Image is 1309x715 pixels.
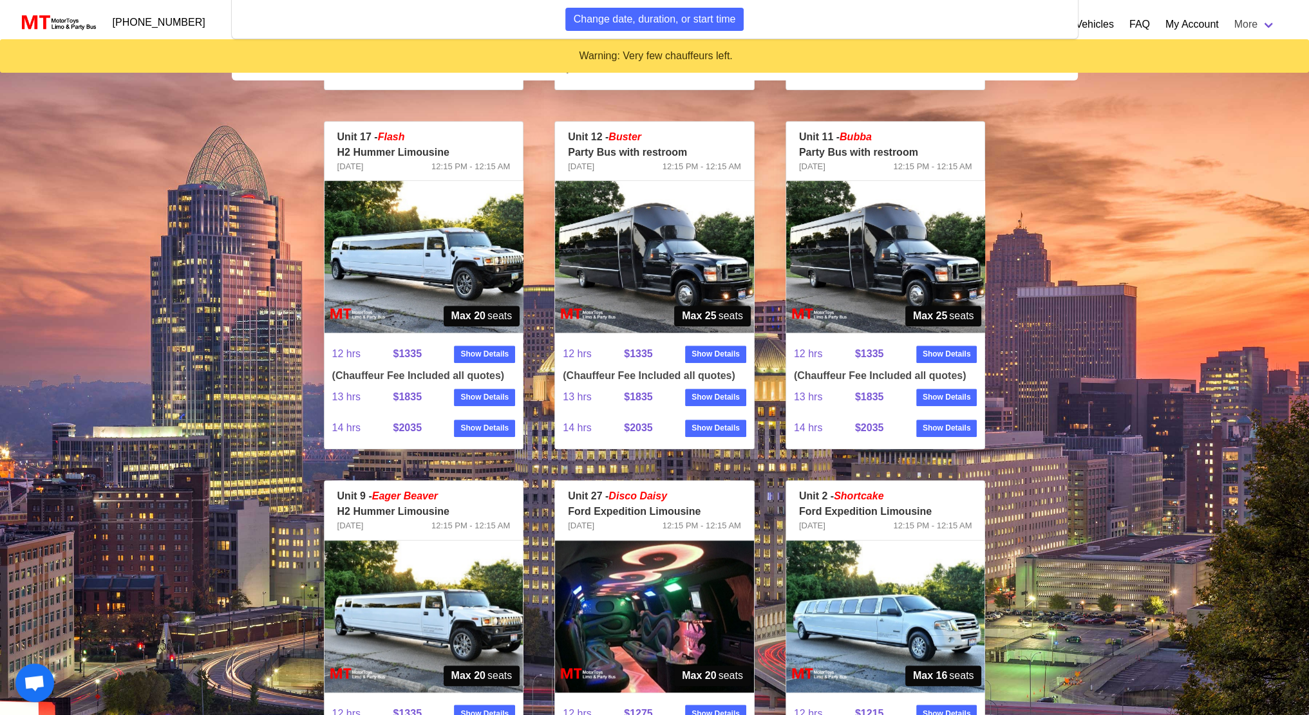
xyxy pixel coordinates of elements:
strong: Show Details [692,391,740,403]
strong: Show Details [692,422,740,434]
a: Vehicles [1075,17,1114,32]
p: Ford Expedition Limousine [799,504,972,519]
span: [DATE] [337,160,364,173]
strong: $1335 [855,348,884,359]
em: Bubba [840,131,872,142]
strong: Max 25 [682,308,716,324]
strong: $1835 [393,391,422,402]
span: 14 hrs [794,413,855,443]
span: seats [444,665,520,686]
strong: Max 25 [913,308,947,324]
p: Unit 12 - [568,129,741,145]
span: 14 hrs [563,413,624,443]
span: 12:15 PM - 12:15 AM [431,519,510,532]
span: [DATE] [337,519,364,532]
p: Unit 11 - [799,129,972,145]
p: Unit 2 - [799,488,972,504]
strong: Show Details [460,391,509,403]
strong: $2035 [855,422,884,433]
span: [DATE] [568,519,594,532]
p: Party Bus with restroom [799,145,972,160]
span: 13 hrs [332,382,393,413]
span: seats [444,306,520,326]
button: Change date, duration, or start time [565,8,744,31]
h4: (Chauffeur Fee Included all quotes) [794,369,977,382]
a: My Account [1165,17,1219,32]
span: [DATE] [568,160,594,173]
strong: Show Details [923,391,971,403]
span: seats [905,665,982,686]
img: 09%2001.jpg [325,541,523,692]
em: Buster [608,131,641,142]
p: Party Bus with restroom [568,145,741,160]
strong: Show Details [923,348,971,360]
span: 12 hrs [563,339,624,369]
strong: Max 16 [913,668,947,683]
span: seats [905,306,982,326]
span: 12 hrs [794,339,855,369]
span: Change date, duration, or start time [574,12,736,27]
span: 12:15 PM - 12:15 AM [893,160,972,173]
strong: Max 20 [451,668,485,683]
img: 12%2001.jpg [555,181,754,333]
span: 13 hrs [563,382,624,413]
em: Flash [378,131,405,142]
strong: $1335 [393,348,422,359]
em: Shortcake [834,490,883,501]
span: [DATE] [799,519,825,532]
strong: $1335 [624,348,653,359]
p: Ford Expedition Limousine [568,504,741,519]
img: MotorToys Logo [18,14,97,32]
strong: Show Details [692,348,740,360]
strong: Show Details [460,348,509,360]
p: Unit 17 - [337,129,511,145]
strong: Max 20 [682,668,716,683]
div: Open chat [15,664,54,702]
p: Unit 27 - [568,488,741,504]
img: 27%2002.jpg [555,541,754,692]
em: Eager Beaver [372,490,438,501]
span: seats [674,665,751,686]
a: [PHONE_NUMBER] [105,10,213,35]
strong: Max 20 [451,308,485,324]
img: 02%2001.jpg [786,541,985,692]
img: 17%2001.jpg [325,181,523,333]
strong: $1835 [624,391,653,402]
em: Disco Daisy [608,490,667,501]
span: 12:15 PM - 12:15 AM [431,160,510,173]
span: 12:15 PM - 12:15 AM [663,160,741,173]
span: seats [674,306,751,326]
p: H2 Hummer Limousine [337,504,511,519]
span: 13 hrs [794,382,855,413]
span: [DATE] [799,160,825,173]
img: 11%2001.jpg [786,181,985,333]
strong: Show Details [923,422,971,434]
h4: (Chauffeur Fee Included all quotes) [563,369,746,382]
p: H2 Hummer Limousine [337,145,511,160]
div: Warning: Very few chauffeurs left. [10,49,1301,63]
h4: (Chauffeur Fee Included all quotes) [332,369,516,382]
a: More [1227,12,1283,37]
strong: $2035 [393,422,422,433]
strong: Show Details [460,422,509,434]
p: Unit 9 - [337,488,511,504]
strong: $1835 [855,391,884,402]
span: 12:15 PM - 12:15 AM [893,519,972,532]
a: FAQ [1129,17,1150,32]
strong: $2035 [624,422,653,433]
span: 12:15 PM - 12:15 AM [663,519,741,532]
span: 14 hrs [332,413,393,443]
span: 12 hrs [332,339,393,369]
